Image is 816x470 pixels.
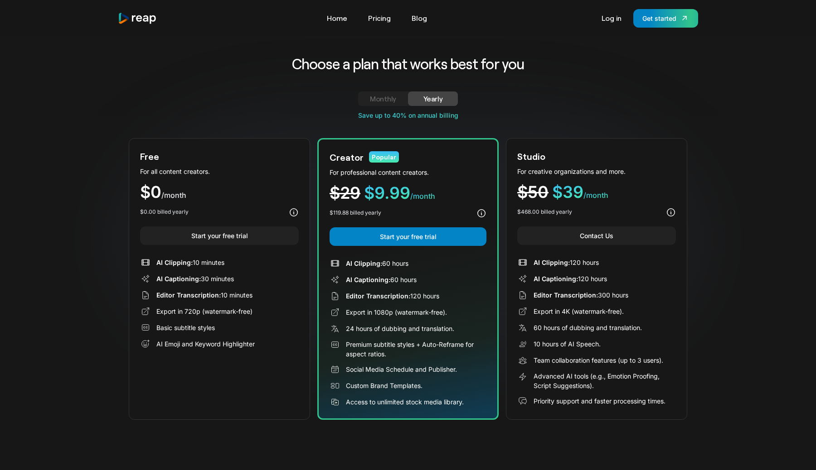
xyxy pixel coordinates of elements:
div: 300 hours [534,290,628,300]
div: Free [140,149,159,163]
div: 30 minutes [156,274,234,283]
div: $468.00 billed yearly [517,208,572,216]
span: Editor Transcription: [346,292,410,300]
div: Export in 720p (watermark-free) [156,307,253,316]
div: Popular [369,151,399,163]
div: $0 [140,184,299,201]
div: Studio [517,149,545,163]
span: $9.99 [364,183,410,203]
div: Yearly [419,93,447,104]
div: 24 hours of dubbing and translation. [346,324,454,333]
span: $29 [330,183,360,203]
div: 10 minutes [156,290,253,300]
div: $0.00 billed yearly [140,208,189,216]
a: Start your free trial [140,226,299,245]
div: Monthly [369,93,397,104]
div: Access to unlimited stock media library. [346,397,464,407]
span: Editor Transcription: [156,291,221,299]
div: Export in 1080p (watermark-free). [346,307,447,317]
div: $119.88 billed yearly [330,209,381,217]
span: /month [161,191,186,200]
span: AI Clipping: [534,259,570,266]
a: Start your free trial [330,227,486,246]
a: Get started [633,9,698,28]
div: AI Emoji and Keyword Highlighter [156,339,255,349]
div: 10 minutes [156,258,224,267]
a: Home [322,11,352,25]
span: $50 [517,182,549,202]
div: 120 hours [346,291,439,301]
div: For professional content creators. [330,168,486,177]
div: Save up to 40% on annual billing [129,110,687,120]
span: AI Captioning: [534,275,578,283]
div: 60 hours [346,259,408,268]
span: /month [583,191,608,200]
div: 60 hours [346,275,417,284]
div: 10 hours of AI Speech. [534,339,601,349]
div: 120 hours [534,274,607,283]
div: 60 hours of dubbing and translation. [534,323,642,332]
h2: Choose a plan that works best for you [221,54,595,73]
span: Editor Transcription: [534,291,598,299]
a: Log in [597,11,626,25]
div: Creator [330,150,364,164]
div: Custom Brand Templates. [346,381,423,390]
div: Premium subtitle styles + Auto-Reframe for aspect ratios. [346,340,486,359]
a: Pricing [364,11,395,25]
div: Advanced AI tools (e.g., Emotion Proofing, Script Suggestions). [534,371,676,390]
span: $39 [552,182,583,202]
div: Social Media Schedule and Publisher. [346,364,457,374]
div: Priority support and faster processing times. [534,396,665,406]
div: For creative organizations and more. [517,167,676,176]
span: AI Clipping: [346,259,382,267]
span: AI Captioning: [346,276,390,283]
div: Export in 4K (watermark-free). [534,307,624,316]
div: For all content creators. [140,167,299,176]
div: Team collaboration features (up to 3 users). [534,355,663,365]
img: reap logo [118,12,157,24]
div: 120 hours [534,258,599,267]
span: AI Clipping: [156,259,193,266]
span: /month [410,192,435,201]
span: AI Captioning: [156,275,201,283]
a: Blog [407,11,432,25]
div: Get started [642,14,676,23]
div: Basic subtitle styles [156,323,215,332]
a: Contact Us [517,226,676,245]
